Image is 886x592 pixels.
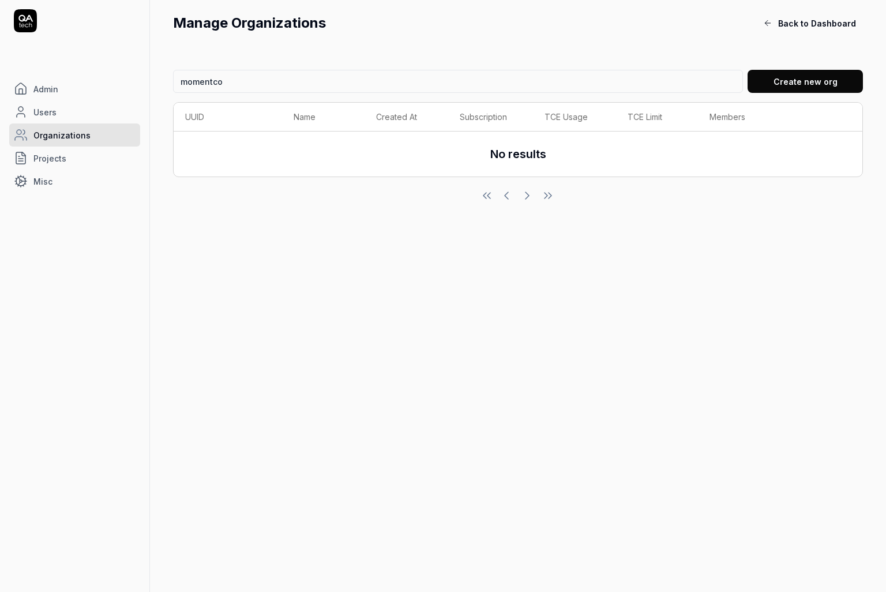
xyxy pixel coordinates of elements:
[33,175,52,188] span: Misc
[9,170,140,193] a: Misc
[173,13,756,33] h2: Manage Organizations
[9,123,140,147] a: Organizations
[33,129,91,141] span: Organizations
[33,152,66,164] span: Projects
[174,103,282,132] th: UUID
[33,106,57,118] span: Users
[490,145,546,163] h3: No results
[778,17,856,29] span: Back to Dashboard
[9,77,140,100] a: Admin
[616,103,698,132] th: TCE Limit
[33,83,58,95] span: Admin
[9,100,140,123] a: Users
[533,103,616,132] th: TCE Usage
[756,12,863,35] button: Back to Dashboard
[282,103,365,132] th: Name
[9,147,140,170] a: Projects
[698,103,782,132] th: Members
[365,103,448,132] th: Created At
[173,70,743,93] input: Search Organization...
[448,103,533,132] th: Subscription
[748,70,863,93] button: Create new org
